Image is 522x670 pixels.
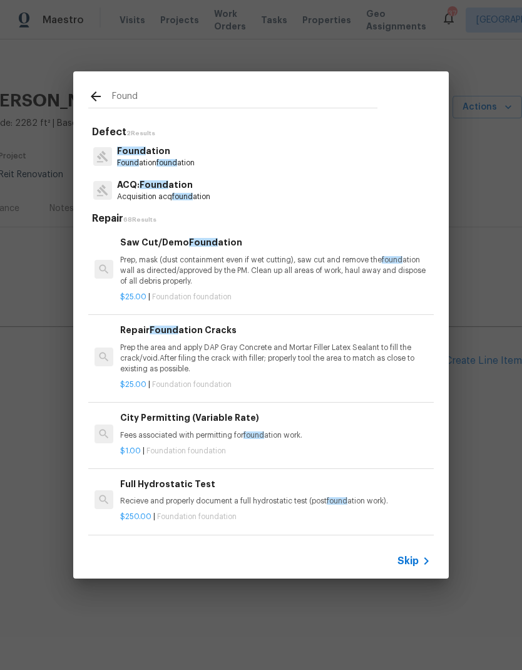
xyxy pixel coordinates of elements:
span: $25.00 [120,293,146,301]
h6: Saw Cut/Demo ation [120,235,431,249]
span: Foundation foundation [152,381,232,388]
span: Found [140,180,168,189]
p: | [120,446,431,456]
span: Found [150,326,178,334]
span: Found [117,159,139,167]
h5: Repair [92,212,434,225]
span: found [382,256,402,264]
span: found [156,159,177,167]
span: Found [117,147,146,155]
p: | [120,292,431,302]
span: $1.00 [120,447,141,455]
span: 2 Results [126,130,155,137]
p: ation ation [117,158,195,168]
span: Found [189,238,218,247]
span: found [243,431,264,439]
span: found [327,497,347,505]
p: Acquisition acq ation [117,192,210,202]
p: | [120,379,431,390]
p: Prep, mask (dust containment even if wet cutting), saw cut and remove the ation wall as directed/... [120,255,431,287]
span: Foundation foundation [152,293,232,301]
span: found [172,193,193,200]
h6: Full Hydrostatic Test [120,477,431,491]
input: Search issues or repairs [112,89,377,108]
h6: Repair ation Cracks [120,323,431,337]
p: Fees associated with permitting for ation work. [120,430,431,441]
p: | [120,512,431,522]
h5: Defect [92,126,434,139]
h6: City Permitting (Variable Rate) [120,411,431,425]
p: Recieve and properly document a full hydrostatic test (post ation work). [120,496,431,507]
p: Prep the area and apply DAP Gray Concrete and Mortar Filler Latex Sealant to fill the crack/void.... [120,343,431,374]
span: Skip [397,555,419,567]
span: Foundation foundation [146,447,226,455]
p: ation [117,145,195,158]
span: 68 Results [123,217,156,223]
span: $250.00 [120,513,151,520]
p: ACQ: ation [117,178,210,192]
span: $25.00 [120,381,146,388]
span: Foundation foundation [157,513,237,520]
